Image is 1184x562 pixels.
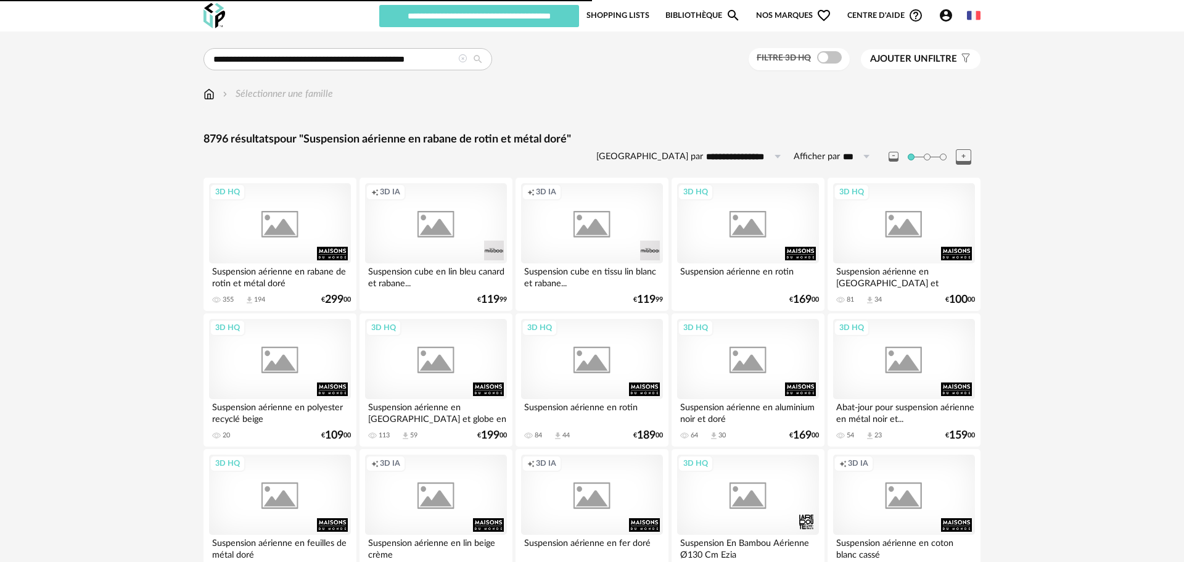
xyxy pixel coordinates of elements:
div: € 00 [321,295,351,304]
span: Download icon [709,431,718,440]
span: 3D IA [536,187,556,197]
div: Suspension En Bambou Aérienne Ø130 Cm Ezia [677,535,819,560]
div: € 99 [477,295,507,304]
div: € 00 [945,431,975,440]
div: 34 [874,295,882,304]
span: Download icon [553,431,562,440]
span: Ajouter un [870,54,928,64]
img: OXP [203,3,225,28]
img: svg+xml;base64,PHN2ZyB3aWR0aD0iMTYiIGhlaWdodD0iMTYiIHZpZXdCb3g9IjAgMCAxNiAxNiIgZmlsbD0ibm9uZSIgeG... [220,87,230,101]
label: [GEOGRAPHIC_DATA] par [596,151,703,163]
label: Afficher par [794,151,840,163]
div: 81 [847,295,854,304]
div: Suspension aérienne en lin beige crème [365,535,507,560]
div: 113 [379,431,390,440]
a: Creation icon 3D IA Suspension cube en tissu lin blanc et rabane... €11999 [516,178,668,311]
span: 189 [637,431,656,440]
div: € 00 [789,431,819,440]
div: 3D HQ [678,455,713,471]
div: € 00 [945,295,975,304]
span: Account Circle icon [939,8,959,23]
div: Suspension aérienne en feuilles de métal doré [209,535,351,560]
a: 3D HQ Suspension aérienne en [GEOGRAPHIC_DATA] et globe en verre fumé 113 Download icon 59 €19900 [360,313,512,447]
span: Magnify icon [726,8,741,23]
div: 3D HQ [834,320,869,336]
a: Creation icon 3D IA Suspension cube en lin bleu canard et rabane... €11999 [360,178,512,311]
a: Shopping Lists [586,4,649,27]
div: Suspension aérienne en fer doré [521,535,663,560]
div: Suspension aérienne en rotin [677,263,819,288]
span: 119 [481,295,499,304]
div: 64 [691,431,698,440]
div: 3D HQ [522,320,557,336]
span: Filtre 3D HQ [757,54,811,62]
span: 119 [637,295,656,304]
span: 100 [949,295,968,304]
span: Creation icon [527,458,535,468]
span: 3D IA [380,458,400,468]
a: 3D HQ Suspension aérienne en rotin 84 Download icon 44 €18900 [516,313,668,447]
span: Creation icon [371,187,379,197]
span: Creation icon [371,458,379,468]
span: 3D IA [380,187,400,197]
div: Suspension aérienne en coton blanc cassé [833,535,975,560]
span: pour "Suspension aérienne en rabane de rotin et métal doré" [274,134,571,145]
div: 3D HQ [678,320,713,336]
div: 3D HQ [366,320,401,336]
div: Suspension aérienne en [GEOGRAPHIC_DATA] et globe en verre fumé [365,399,507,424]
div: 44 [562,431,570,440]
a: 3D HQ Abat-jour pour suspension aérienne en métal noir et... 54 Download icon 23 €15900 [828,313,980,447]
span: Creation icon [527,187,535,197]
div: € 00 [789,295,819,304]
span: Filter icon [957,53,971,65]
a: 3D HQ Suspension aérienne en aluminium noir et doré 64 Download icon 30 €16900 [672,313,824,447]
span: Account Circle icon [939,8,953,23]
span: 199 [481,431,499,440]
div: 20 [223,431,230,440]
span: 109 [325,431,343,440]
div: Suspension aérienne en rotin [521,399,663,424]
div: 3D HQ [210,184,245,200]
div: € 00 [633,431,663,440]
div: 59 [410,431,417,440]
span: filtre [870,53,957,65]
a: 3D HQ Suspension aérienne en polyester recyclé beige 20 €10900 [203,313,356,447]
div: Suspension aérienne en [GEOGRAPHIC_DATA] et polyester recyclé [833,263,975,288]
div: 23 [874,431,882,440]
div: Suspension aérienne en aluminium noir et doré [677,399,819,424]
a: 3D HQ Suspension aérienne en rotin €16900 [672,178,824,311]
span: Nos marques [756,4,831,27]
span: 3D IA [536,458,556,468]
a: 3D HQ Suspension aérienne en rabane de rotin et métal doré 355 Download icon 194 €29900 [203,178,356,311]
div: € 99 [633,295,663,304]
div: Abat-jour pour suspension aérienne en métal noir et... [833,399,975,424]
span: Centre d'aideHelp Circle Outline icon [847,8,923,23]
div: Sélectionner une famille [220,87,333,101]
div: 8796 résultats [203,133,980,147]
div: € 00 [321,431,351,440]
div: 3D HQ [834,184,869,200]
span: Creation icon [839,458,847,468]
img: svg+xml;base64,PHN2ZyB3aWR0aD0iMTYiIGhlaWdodD0iMTciIHZpZXdCb3g9IjAgMCAxNiAxNyIgZmlsbD0ibm9uZSIgeG... [203,87,215,101]
div: 3D HQ [678,184,713,200]
a: BibliothèqueMagnify icon [665,4,741,27]
span: 3D IA [848,458,868,468]
span: 159 [949,431,968,440]
a: 3D HQ Suspension aérienne en [GEOGRAPHIC_DATA] et polyester recyclé 81 Download icon 34 €10000 [828,178,980,311]
span: Download icon [865,295,874,305]
div: Suspension cube en lin bleu canard et rabane... [365,263,507,288]
div: 3D HQ [210,455,245,471]
div: 30 [718,431,726,440]
div: 84 [535,431,542,440]
div: Suspension aérienne en polyester recyclé beige [209,399,351,424]
img: fr [967,9,980,22]
div: 194 [254,295,265,304]
span: Download icon [401,431,410,440]
div: 3D HQ [210,320,245,336]
span: Download icon [865,431,874,440]
span: 169 [793,431,812,440]
span: Download icon [245,295,254,305]
div: Suspension aérienne en rabane de rotin et métal doré [209,263,351,288]
div: 355 [223,295,234,304]
span: Heart Outline icon [816,8,831,23]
